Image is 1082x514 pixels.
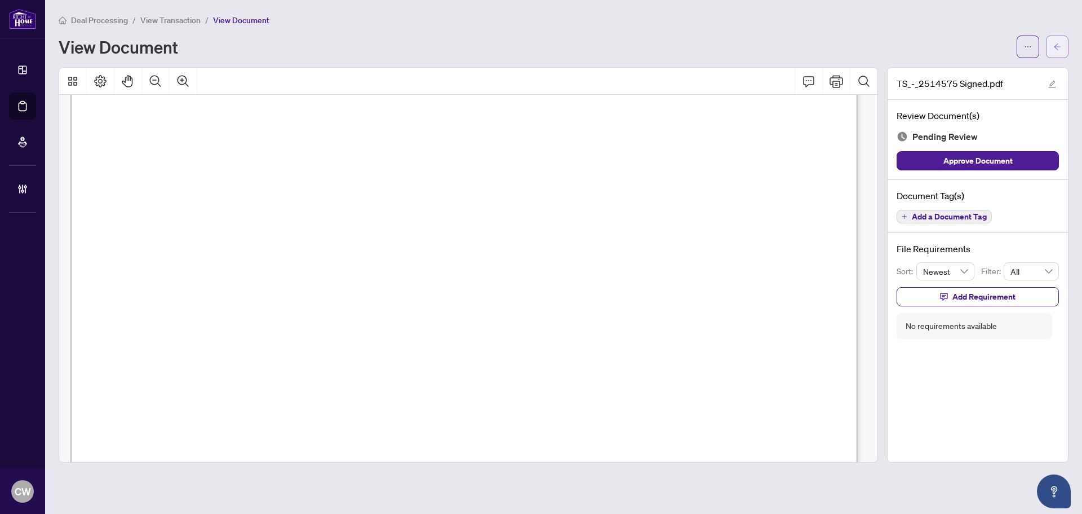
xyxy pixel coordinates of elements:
img: Document Status [897,131,908,142]
span: Add a Document Tag [912,213,987,221]
span: View Document [213,15,269,25]
div: No requirements available [906,320,997,332]
span: All [1010,263,1052,280]
span: home [59,16,66,24]
button: Add a Document Tag [897,210,992,223]
span: Pending Review [912,129,978,144]
span: CW [15,484,31,499]
h4: Document Tag(s) [897,189,1059,203]
img: logo [9,8,36,29]
li: / [205,14,209,27]
h4: Review Document(s) [897,109,1059,122]
span: plus [902,214,907,219]
span: Add Requirement [952,288,1016,306]
li: / [132,14,136,27]
span: Newest [923,263,968,280]
span: TS_-_2514575 Signed.pdf [897,77,1003,90]
p: Filter: [981,265,1004,278]
p: Sort: [897,265,916,278]
button: Open asap [1037,475,1071,508]
span: edit [1048,80,1056,88]
span: View Transaction [140,15,201,25]
button: Approve Document [897,151,1059,170]
h4: File Requirements [897,242,1059,256]
span: Approve Document [943,152,1013,170]
span: arrow-left [1053,43,1061,51]
button: Add Requirement [897,287,1059,306]
h1: View Document [59,38,178,56]
span: Deal Processing [71,15,128,25]
span: ellipsis [1024,43,1032,51]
